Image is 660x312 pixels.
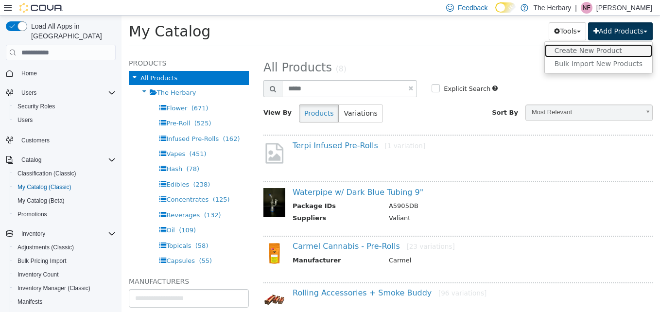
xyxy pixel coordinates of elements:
a: Adjustments (Classic) [14,242,78,253]
button: Inventory Count [10,268,120,281]
span: Topicals [45,226,69,234]
span: Users [17,116,33,124]
span: (58) [74,226,87,234]
span: Users [14,114,116,126]
img: 150 [142,173,164,202]
span: Catalog [21,156,41,164]
span: Inventory [21,230,45,238]
img: 150 [142,274,164,295]
span: Most Relevant [404,89,518,104]
a: Rolling Accessories + Smoke Buddy[96 variations] [171,273,365,282]
button: Classification (Classic) [10,167,120,180]
span: Customers [17,134,116,146]
span: My Catalog (Classic) [14,181,116,193]
small: (8) [214,49,225,58]
span: Vapes [45,135,64,142]
span: Beverages [45,196,78,203]
span: Manifests [14,296,116,308]
small: [23 variations] [285,227,333,235]
span: Edibles [45,165,68,173]
button: Variations [217,89,261,107]
span: Capsules [45,242,73,249]
span: Inventory Manager (Classic) [17,284,90,292]
span: Hash [45,150,61,157]
span: All Products [142,45,210,59]
span: Users [21,89,36,97]
span: Concentrates [45,180,87,188]
span: Promotions [17,210,47,218]
button: Inventory [17,228,49,240]
span: My Catalog (Classic) [17,183,71,191]
button: Products [177,89,217,107]
td: Carmel [260,240,527,252]
button: Adjustments (Classic) [10,241,120,254]
button: Home [2,66,120,80]
span: Home [21,69,37,77]
span: Bulk Pricing Import [17,257,67,265]
a: Classification (Classic) [14,168,80,179]
span: Security Roles [17,103,55,110]
a: Carmel Cannabis - Pre-Rolls[23 variations] [171,226,333,235]
span: Oil [45,211,53,218]
span: Flower [45,89,66,96]
span: Feedback [458,3,487,13]
small: [96 variations] [317,274,365,281]
span: Sort By [370,93,397,101]
span: Adjustments (Classic) [17,243,74,251]
button: Users [2,86,120,100]
span: (78) [65,150,78,157]
p: [PERSON_NAME] [596,2,652,14]
th: Suppliers [171,198,260,210]
span: (525) [73,104,90,111]
span: Manifests [17,298,42,306]
span: My Catalog (Beta) [14,195,116,207]
a: Terpi Infused Pre-Rolls[1 variation] [171,125,304,135]
span: Infused Pre-Rolls [45,120,97,127]
span: Pre-Roll [45,104,69,111]
a: Home [17,68,41,79]
span: NF [583,2,591,14]
span: (55) [77,242,90,249]
span: Catalog [17,154,116,166]
div: Natasha Forgie [581,2,592,14]
span: Inventory Count [17,271,59,278]
button: Add Products [467,7,531,25]
img: Cova [19,3,63,13]
a: Customers [17,135,53,146]
span: My Catalog (Beta) [17,197,65,205]
button: Catalog [2,153,120,167]
button: Inventory [2,227,120,241]
span: (238) [71,165,88,173]
h5: Manufacturers [7,260,127,272]
span: Classification (Classic) [14,168,116,179]
button: Users [17,87,40,99]
h5: Products [7,42,127,53]
input: Dark Mode [495,2,516,13]
span: Promotions [14,208,116,220]
button: Customers [2,133,120,147]
button: Manifests [10,295,120,309]
a: Most Relevant [404,89,531,105]
a: Bulk Pricing Import [14,255,70,267]
a: Security Roles [14,101,59,112]
a: Promotions [14,208,51,220]
button: Inventory Manager (Classic) [10,281,120,295]
span: Inventory Manager (Classic) [14,282,116,294]
a: Bulk Import New Products [423,42,531,55]
span: Classification (Classic) [17,170,76,177]
a: Inventory Count [14,269,63,280]
span: (132) [83,196,100,203]
td: Valiant [260,198,527,210]
a: Waterpipe w/ Dark Blue Tubing 9" [171,172,302,181]
a: My Catalog (Classic) [14,181,75,193]
a: Inventory Manager (Classic) [14,282,94,294]
td: A5905DB [260,186,527,198]
span: View By [142,93,170,101]
span: (109) [57,211,74,218]
p: | [575,2,577,14]
img: 150 [142,227,164,249]
button: Catalog [17,154,45,166]
span: (451) [68,135,85,142]
span: Security Roles [14,101,116,112]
